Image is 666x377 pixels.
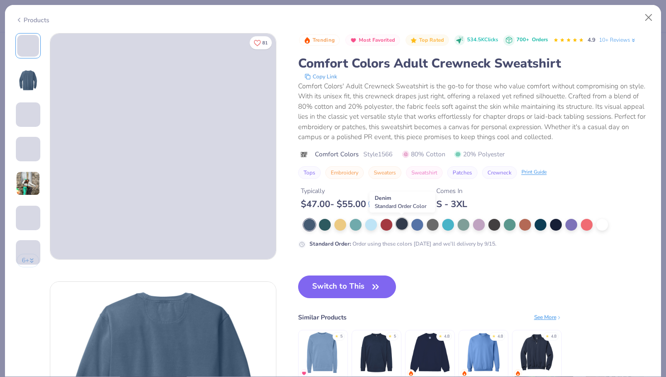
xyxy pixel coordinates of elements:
button: Patches [447,166,478,179]
div: Comfort Colors' Adult Crewneck Sweatshirt is the go-to for those who value comfort without compro... [298,81,651,142]
button: Badge Button [299,34,340,46]
img: trending.gif [462,371,467,376]
img: Independent Trading Co. Heavyweight Pigment-Dyed Sweatshirt [301,331,344,374]
div: ★ [545,333,549,337]
div: ★ [439,333,442,337]
img: MostFav.gif [301,371,307,376]
span: 534.5K Clicks [467,36,498,44]
div: 5 [340,333,343,340]
img: User generated content [16,230,17,255]
span: Top Rated [419,38,444,43]
div: Denim [370,192,435,213]
img: User generated content [16,161,17,186]
img: Back [17,69,39,91]
button: Badge Button [405,34,449,46]
div: S - 3XL [436,198,467,210]
button: Switch to This [298,275,396,298]
div: $ 47.00 - $ 55.00 [301,198,375,210]
span: Style 1566 [363,150,392,159]
button: Like [250,36,272,49]
button: Sweatshirt [406,166,443,179]
div: ★ [388,333,392,337]
div: ★ [492,333,496,337]
span: Comfort Colors [315,150,359,159]
img: Jerzees Nublend Quarter-Zip Cadet Collar Sweatshirt [515,331,558,374]
span: Most Favorited [359,38,395,43]
div: 5 [394,333,396,340]
button: Badge Button [345,34,400,46]
img: Fresh Prints Denver Mock Neck Heavyweight Sweatshirt [408,331,451,374]
button: Crewneck [482,166,517,179]
img: User generated content [16,127,17,151]
span: 4.9 [588,36,595,43]
img: trending.gif [515,371,521,376]
span: Standard Order Color [375,203,426,210]
img: User generated content [16,265,17,289]
div: See More [534,313,562,321]
button: Close [640,9,657,26]
button: Tops [298,166,321,179]
div: 700+ [516,36,548,44]
span: 80% Cotton [402,150,445,159]
span: 81 [262,41,268,45]
img: User generated content [16,171,40,196]
div: Order using these colors [DATE] and we’ll delivery by 9/15. [309,240,497,248]
div: Typically [301,186,375,196]
span: Trending [313,38,335,43]
div: 4.8 [497,333,503,340]
img: Gildan Adult Heavy Blend Adult 8 Oz. 50/50 Fleece Crew [462,331,505,374]
div: Print Guide [521,169,547,176]
button: Sweaters [368,166,401,179]
div: 4.8 [444,333,449,340]
span: Orders [532,36,548,43]
button: Embroidery [325,166,364,179]
div: 4.9 Stars [553,33,584,48]
img: Trending sort [304,37,311,44]
button: copy to clipboard [302,72,340,81]
div: Similar Products [298,313,347,322]
div: 4.8 [551,333,556,340]
strong: Standard Order : [309,240,351,247]
img: trending.gif [408,371,414,376]
div: Comes In [436,186,467,196]
span: 20% Polyester [454,150,505,159]
img: Most Favorited sort [350,37,357,44]
a: 10+ Reviews [599,36,637,44]
img: brand logo [298,151,310,158]
div: Comfort Colors Adult Crewneck Sweatshirt [298,55,651,72]
div: ★ [335,333,338,337]
img: Top Rated sort [410,37,417,44]
img: Adidas Fleece Crewneck Sweatshirt [355,331,398,374]
div: Products [15,15,49,25]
